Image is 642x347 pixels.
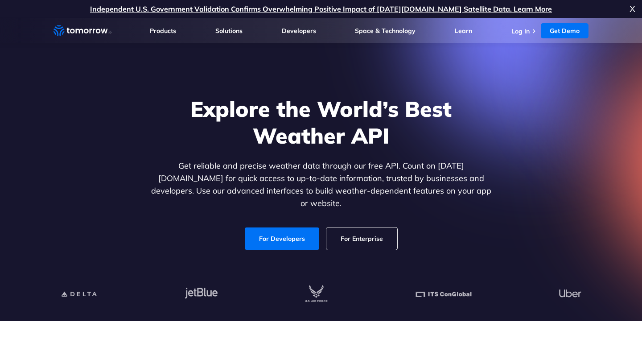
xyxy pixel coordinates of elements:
a: Products [150,27,176,35]
a: For Enterprise [326,227,397,250]
a: Learn [455,27,472,35]
a: For Developers [245,227,319,250]
a: Space & Technology [355,27,416,35]
a: Solutions [215,27,243,35]
h1: Explore the World’s Best Weather API [149,95,493,149]
a: Log In [511,27,530,35]
p: Get reliable and precise weather data through our free API. Count on [DATE][DOMAIN_NAME] for quic... [149,160,493,210]
a: Get Demo [541,23,588,38]
a: Home link [53,24,111,37]
a: Independent U.S. Government Validation Confirms Overwhelming Positive Impact of [DATE][DOMAIN_NAM... [90,4,552,13]
a: Developers [282,27,316,35]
